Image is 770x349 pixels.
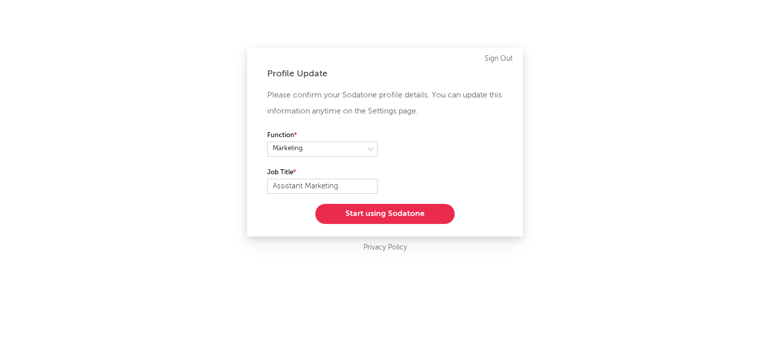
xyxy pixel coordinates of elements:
label: Job Title [267,167,377,179]
label: Function [267,130,377,142]
p: Please confirm your Sodatone profile details. You can update this information anytime on the Sett... [267,87,503,120]
button: Start using Sodatone [315,204,455,224]
div: Profile Update [267,68,503,80]
a: Sign Out [485,53,513,65]
a: Privacy Policy [363,242,407,254]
